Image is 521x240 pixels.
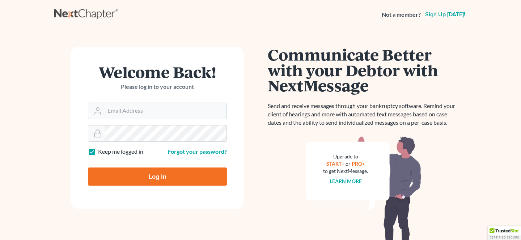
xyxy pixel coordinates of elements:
[488,226,521,240] div: TrustedSite Certified
[105,103,226,119] input: Email Address
[88,64,227,80] h1: Welcome Back!
[323,153,368,160] div: Upgrade to
[323,167,368,175] div: to get NextMessage.
[382,11,421,19] strong: Not a member?
[352,161,365,167] a: PRO+
[268,47,459,93] h1: Communicate Better with your Debtor with NextMessage
[326,161,344,167] a: START+
[88,83,227,91] p: Please log in to your account
[88,167,227,186] input: Log In
[98,148,143,156] label: Keep me logged in
[168,148,227,155] a: Forgot your password?
[268,102,459,127] p: Send and receive messages through your bankruptcy software. Remind your client of hearings and mo...
[424,12,467,17] a: Sign up [DATE]!
[346,161,351,167] span: or
[330,178,362,184] a: Learn more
